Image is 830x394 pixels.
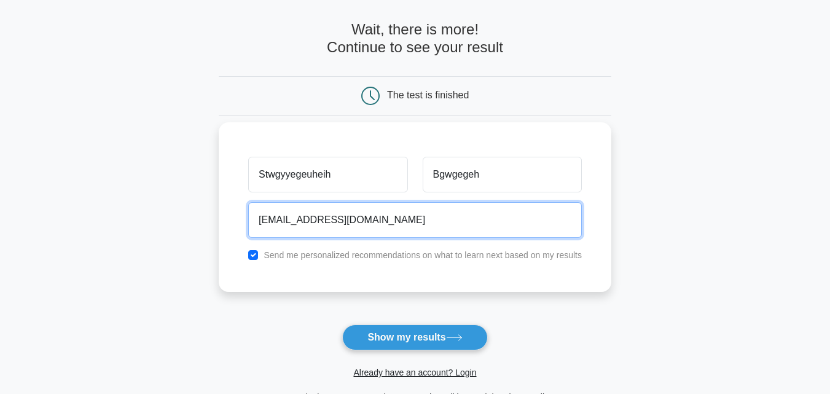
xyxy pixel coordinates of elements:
a: Already have an account? Login [353,368,476,377]
h4: Wait, there is more! Continue to see your result [219,21,611,57]
input: Last name [423,157,582,192]
input: First name [248,157,407,192]
label: Send me personalized recommendations on what to learn next based on my results [264,250,582,260]
div: The test is finished [387,90,469,100]
input: Email [248,202,582,238]
button: Show my results [342,325,487,350]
